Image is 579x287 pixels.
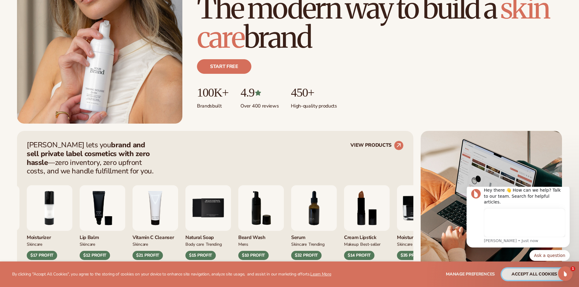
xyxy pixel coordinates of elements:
[27,141,157,176] p: [PERSON_NAME] lets you —zero inventory, zero upfront costs, and we handle fulfillment for you.
[197,59,251,74] a: Start free
[206,241,222,247] div: TRENDING
[27,231,72,241] div: Moisturizer
[12,272,331,277] p: By clicking "Accept All Cookies", you agree to the storing of cookies on your device to enhance s...
[133,185,178,231] img: Vitamin c cleanser.
[185,185,231,260] div: 5 / 9
[27,241,42,247] div: SKINCARE
[133,241,148,247] div: Skincare
[360,241,380,247] div: BEST-SELLER
[9,63,112,74] div: Quick reply options
[344,241,358,247] div: MAKEUP
[291,185,337,231] img: Collagen and retinol serum.
[26,1,108,50] div: Message content
[421,131,562,270] img: Shopify Image 5
[238,241,248,247] div: mens
[185,241,204,247] div: BODY Care
[133,185,178,260] div: 4 / 9
[238,185,284,231] img: Foaming beard wash.
[344,251,374,260] div: $14 PROFIT
[80,231,125,241] div: Lip Balm
[291,251,322,260] div: $32 PROFIT
[80,251,110,260] div: $12 PROFIT
[344,185,390,260] div: 8 / 9
[291,241,307,247] div: SKINCARE
[397,185,443,231] img: Moisturizer.
[26,1,108,19] div: Hey there 👋 How can we help? Talk to our team. Search for helpful articles.
[14,2,23,12] img: Profile image for Lee
[80,241,95,247] div: SKINCARE
[446,268,495,280] button: Manage preferences
[457,187,579,265] iframe: Intercom notifications message
[133,251,163,260] div: $21 PROFIT
[185,251,216,260] div: $15 PROFIT
[502,268,567,280] button: accept all cookies
[238,185,284,260] div: 6 / 9
[291,99,337,109] p: High-quality products
[238,231,284,241] div: Beard Wash
[80,185,125,260] div: 3 / 9
[350,141,404,150] a: VIEW PRODUCTS
[291,86,337,99] p: 450+
[240,99,279,109] p: Over 400 reviews
[27,185,72,231] img: Moisturizing lotion.
[291,185,337,260] div: 7 / 9
[185,185,231,231] img: Nature bar of soap.
[397,251,427,260] div: $35 PROFIT
[80,185,125,231] img: Smoothing lip balm.
[197,99,228,109] p: Brands built
[197,86,228,99] p: 100K+
[310,271,331,277] a: Learn More
[344,185,390,231] img: Luxury cream lipstick.
[397,231,443,241] div: Moisturizer
[238,251,269,260] div: $10 PROFIT
[291,231,337,241] div: Serum
[558,266,573,281] iframe: Intercom live chat
[26,51,108,57] p: Message from Lee, sent Just now
[27,185,72,260] div: 2 / 9
[72,63,112,74] button: Quick reply: Ask a question
[308,241,325,247] div: TRENDING
[344,231,390,241] div: Cream Lipstick
[240,86,279,99] p: 4.9
[27,251,57,260] div: $17 PROFIT
[570,266,575,271] span: 1
[133,231,178,241] div: Vitamin C Cleanser
[185,231,231,241] div: Natural Soap
[397,185,443,260] div: 9 / 9
[27,140,150,167] strong: brand and sell private label cosmetics with zero hassle
[397,241,412,247] div: SKINCARE
[446,271,495,277] span: Manage preferences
